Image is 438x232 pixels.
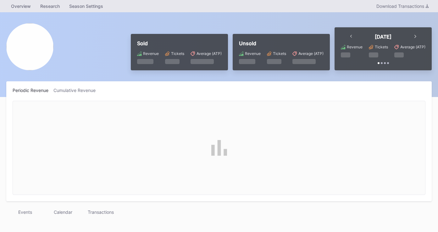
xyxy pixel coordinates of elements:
div: Average (ATP) [298,51,324,56]
div: Events [6,208,44,217]
div: Revenue [347,45,363,49]
div: Unsold [239,40,324,46]
div: Average (ATP) [400,45,425,49]
div: Transactions [82,208,119,217]
div: Average (ATP) [197,51,222,56]
div: Calendar [44,208,82,217]
div: [DATE] [375,34,391,40]
a: Overview [6,2,36,11]
button: Download Transactions [373,2,432,10]
div: Tickets [375,45,388,49]
div: Periodic Revenue [13,88,53,93]
div: Cumulative Revenue [53,88,101,93]
div: Revenue [245,51,261,56]
div: Revenue [143,51,159,56]
a: Research [36,2,64,11]
div: Sold [137,40,222,46]
a: Season Settings [64,2,108,11]
div: Download Transactions [376,3,429,9]
div: Tickets [171,51,184,56]
div: Tickets [273,51,286,56]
